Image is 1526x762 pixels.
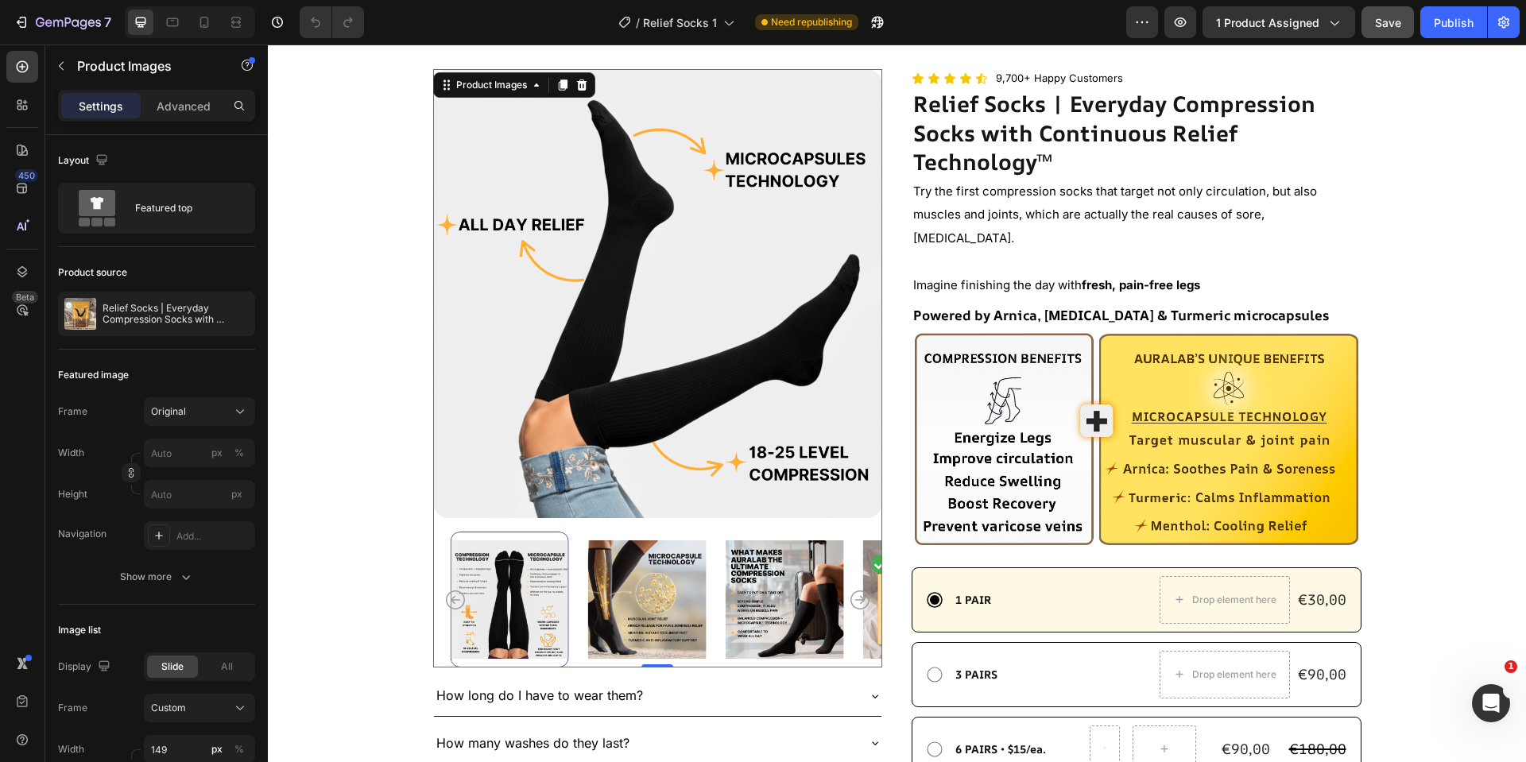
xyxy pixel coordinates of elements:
[1472,684,1510,722] iframe: Intercom live chat
[176,529,251,543] div: Add...
[64,298,96,330] img: product feature img
[924,624,1009,636] div: Drop element here
[103,303,249,325] p: Relief Socks | Everyday Compression Socks with Continuous Relief Technology™
[924,549,1009,562] div: Drop element here
[161,659,184,674] span: Slide
[6,6,118,38] button: 7
[1216,14,1319,31] span: 1 product assigned
[687,623,730,637] p: 3 PAIRS
[687,698,808,712] p: 6 PAIRS • $15/ea.
[77,56,212,75] p: Product Images
[211,742,223,756] div: px
[58,150,111,172] div: Layout
[644,285,1094,503] img: gempages_580651343086092808-2a804834-cc05-4aaa-ace3-c245ffdd28cb.jpg
[144,694,255,722] button: Custom
[58,563,255,591] button: Show more
[1420,6,1487,38] button: Publish
[234,742,244,756] div: %
[157,98,211,114] p: Advanced
[1375,16,1401,29] span: Save
[58,623,101,637] div: Image list
[644,43,1094,133] h1: Relief Socks | Everyday Compression Socks with Continuous Relief Technology™
[58,701,87,715] label: Frame
[1017,694,1079,715] div: €180,00
[104,13,111,32] p: 7
[207,443,227,462] button: %
[211,446,223,460] div: px
[58,656,114,678] div: Display
[231,488,242,500] span: px
[583,546,602,565] button: Carousel Next Arrow
[1028,619,1080,640] div: €90,00
[814,233,932,248] strong: fresh, pain-free legs
[207,740,227,759] button: %
[58,446,84,460] label: Width
[230,443,249,462] button: px
[645,233,932,248] span: Imagine finishing the day with
[120,569,194,585] div: Show more
[151,701,186,715] span: Custom
[144,439,255,467] input: px%
[15,169,38,182] div: 450
[144,397,255,426] button: Original
[645,139,1049,202] span: Try the first compression socks that target not only circulation, but also muscles and joints, wh...
[643,14,717,31] span: Relief Socks 1
[771,15,852,29] span: Need republishing
[230,740,249,759] button: px
[58,404,87,419] label: Frame
[12,291,38,304] div: Beta
[234,446,244,460] div: %
[58,487,87,501] label: Height
[300,6,364,38] div: Undo/Redo
[687,548,723,563] p: 1 PAIR
[185,33,262,48] div: Product Images
[168,640,375,663] p: How long do I have to wear them?
[151,404,186,419] span: Original
[941,694,1004,715] div: €90,00
[79,98,123,114] p: Settings
[144,480,255,509] input: px
[1361,6,1414,38] button: Save
[1434,14,1474,31] div: Publish
[728,26,855,42] p: 9,700+ Happy Customers
[1505,660,1517,673] span: 1
[1203,6,1355,38] button: 1 product assigned
[1028,544,1080,566] div: €30,00
[135,190,232,226] div: Featured top
[645,261,1061,280] strong: Powered by Arnica, [MEDICAL_DATA] & Turmeric microcapsules
[168,687,362,710] p: How many washes do they last?
[221,659,233,674] span: All
[636,14,640,31] span: /
[58,527,107,541] div: Navigation
[58,742,84,756] label: Width
[268,44,1526,762] iframe: Design area
[58,265,127,280] div: Product source
[58,368,129,382] div: Featured image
